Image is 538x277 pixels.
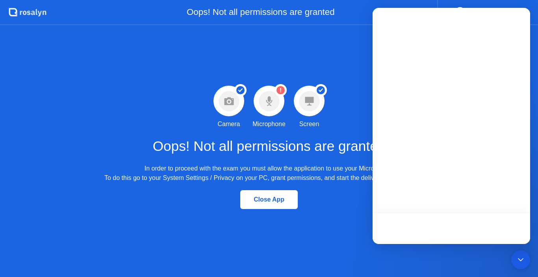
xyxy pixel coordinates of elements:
div: Screen [299,119,319,129]
div: Close App [243,196,295,203]
div: Anonymous [468,7,501,17]
div: Microphone [252,119,286,129]
button: Close App [240,190,298,209]
div: In order to proceed with the exam you must allow the application to use your Microphone. To do th... [104,164,434,183]
div: Open Intercom Messenger [511,250,530,269]
div: Camera [218,119,240,129]
div: ▼ [517,7,521,17]
h1: Oops! Not all permissions are granted [153,136,386,157]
